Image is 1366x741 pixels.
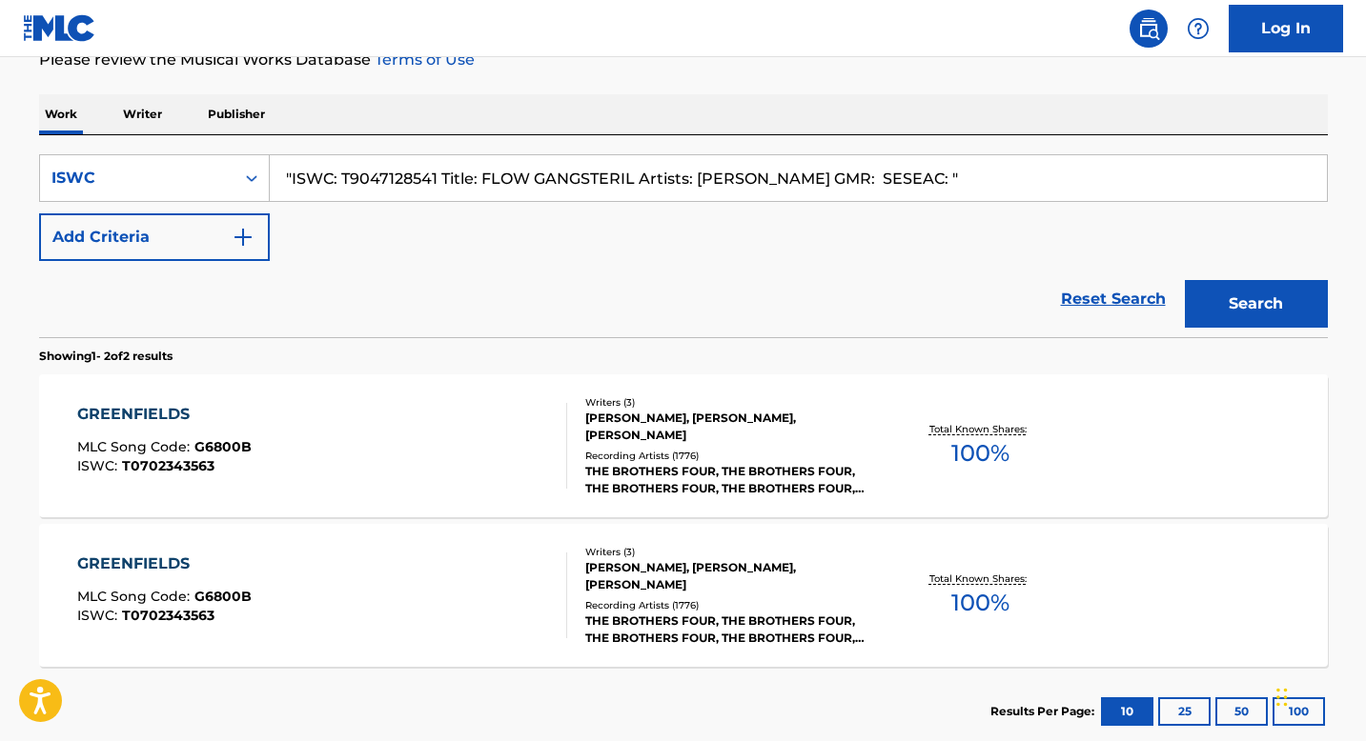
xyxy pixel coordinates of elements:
[585,410,873,444] div: [PERSON_NAME], [PERSON_NAME], [PERSON_NAME]
[951,436,1009,471] span: 100 %
[39,348,173,365] p: Showing 1 - 2 of 2 results
[929,571,1031,586] p: Total Known Shares:
[585,598,873,612] div: Recording Artists ( 1776 )
[585,463,873,497] div: THE BROTHERS FOUR, THE BROTHERS FOUR, THE BROTHERS FOUR, THE BROTHERS FOUR, THE BROTHERS FOUR
[990,703,1099,720] p: Results Per Page:
[1051,278,1175,320] a: Reset Search
[1158,697,1211,726] button: 25
[951,586,1009,620] span: 100 %
[117,94,168,134] p: Writer
[39,213,270,261] button: Add Criteria
[1187,17,1210,40] img: help
[1101,697,1153,726] button: 10
[77,438,194,455] span: MLC Song Code :
[1271,650,1366,741] iframe: Chat Widget
[1276,669,1288,726] div: Drag
[77,457,122,474] span: ISWC :
[122,607,214,624] span: T0702343563
[585,612,873,647] div: THE BROTHERS FOUR, THE BROTHERS FOUR, THE BROTHERS FOUR, THE BROTHERS FOUR, THE BROTHERS FOUR
[39,154,1328,337] form: Search Form
[39,49,1328,71] p: Please review the Musical Works Database
[585,545,873,559] div: Writers ( 3 )
[585,395,873,410] div: Writers ( 3 )
[77,607,122,624] span: ISWC :
[77,552,252,575] div: GREENFIELDS
[1215,697,1268,726] button: 50
[122,457,214,474] span: T0702343563
[585,449,873,463] div: Recording Artists ( 1776 )
[77,588,194,605] span: MLC Song Code :
[1179,10,1217,48] div: Help
[51,167,223,190] div: ISWC
[371,50,475,69] a: Terms of Use
[585,559,873,593] div: [PERSON_NAME], [PERSON_NAME], [PERSON_NAME]
[202,94,271,134] p: Publisher
[39,94,83,134] p: Work
[23,14,96,42] img: MLC Logo
[39,524,1328,667] a: GREENFIELDSMLC Song Code:G6800BISWC:T0702343563Writers (3)[PERSON_NAME], [PERSON_NAME], [PERSON_N...
[929,422,1031,436] p: Total Known Shares:
[194,588,252,605] span: G6800B
[1229,5,1343,52] a: Log In
[77,403,252,426] div: GREENFIELDS
[1130,10,1168,48] a: Public Search
[1185,280,1328,328] button: Search
[1137,17,1160,40] img: search
[232,226,255,249] img: 9d2ae6d4665cec9f34b9.svg
[194,438,252,455] span: G6800B
[39,374,1328,517] a: GREENFIELDSMLC Song Code:G6800BISWC:T0702343563Writers (3)[PERSON_NAME], [PERSON_NAME], [PERSON_N...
